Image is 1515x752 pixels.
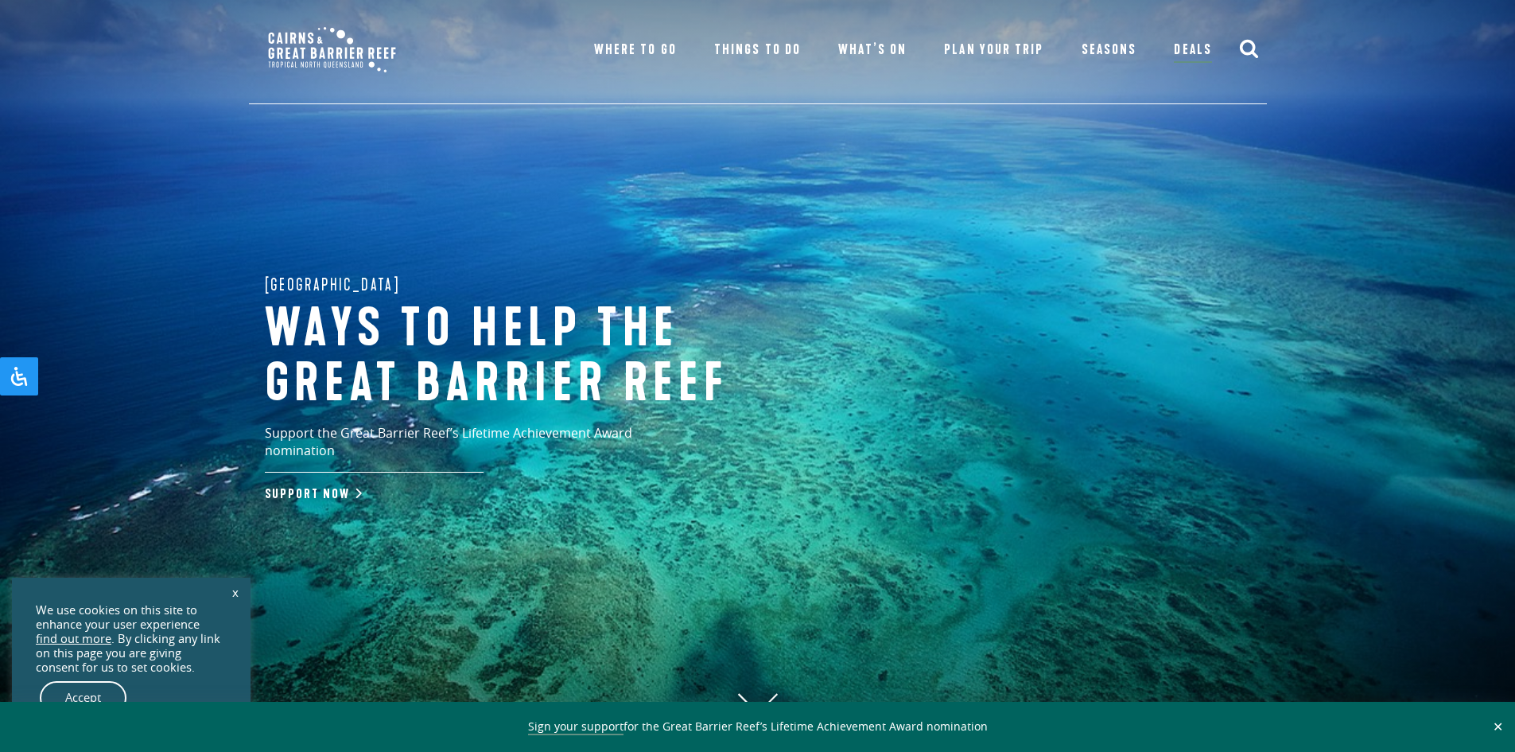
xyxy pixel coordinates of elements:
svg: Open Accessibility Panel [10,367,29,386]
a: find out more [36,632,111,646]
a: Deals [1174,39,1211,63]
a: Where To Go [594,39,676,61]
a: Support Now [265,486,359,502]
a: Accept [40,681,126,715]
img: CGBR-TNQ_dual-logo.svg [257,16,407,84]
p: Support the Great Barrier Reef’s Lifetime Achievement Award nomination [265,424,702,473]
a: Sign your support [528,719,623,735]
span: for the Great Barrier Reef’s Lifetime Achievement Award nomination [528,719,988,735]
h1: Ways to help the great barrier reef [265,302,790,412]
a: What’s On [838,39,906,61]
a: x [224,575,247,610]
a: Plan Your Trip [944,39,1043,61]
a: Things To Do [714,39,800,61]
a: Seasons [1082,39,1136,61]
span: [GEOGRAPHIC_DATA] [265,271,401,297]
button: Close [1489,719,1507,734]
div: We use cookies on this site to enhance your user experience . By clicking any link on this page y... [36,603,227,675]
